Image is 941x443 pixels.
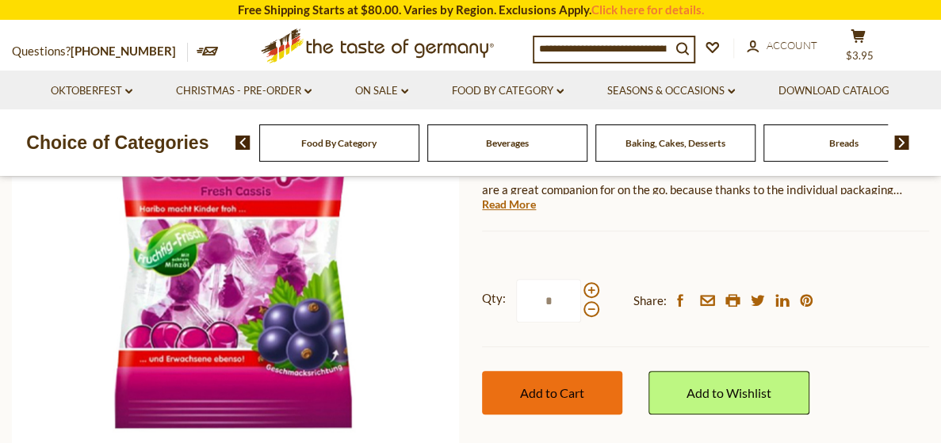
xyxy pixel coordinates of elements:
[482,197,536,212] a: Read More
[625,137,725,149] a: Baking, Cakes, Desserts
[486,137,529,149] a: Beverages
[176,82,312,100] a: Christmas - PRE-ORDER
[355,82,408,100] a: On Sale
[516,279,581,323] input: Qty:
[834,29,882,68] button: $3.95
[767,39,817,52] span: Account
[235,136,251,150] img: previous arrow
[520,385,584,400] span: Add to Cart
[482,288,506,308] strong: Qty:
[301,137,377,149] a: Food By Category
[591,2,704,17] a: Click here for details.
[846,49,874,62] span: $3.95
[648,371,809,414] a: Add to Wishlist
[607,82,735,100] a: Seasons & Occasions
[633,291,667,311] span: Share:
[828,137,858,149] a: Breads
[12,41,188,62] p: Questions?
[778,82,889,100] a: Download Catalog
[71,44,176,58] a: [PHONE_NUMBER]
[452,82,564,100] a: Food By Category
[894,136,909,150] img: next arrow
[51,82,132,100] a: Oktoberfest
[482,371,622,414] button: Add to Cart
[747,37,817,55] a: Account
